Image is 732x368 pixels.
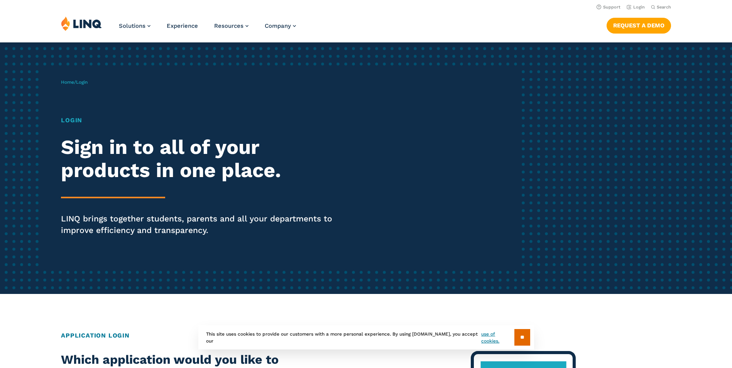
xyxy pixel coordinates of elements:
span: Login [76,79,88,85]
a: Support [597,5,620,10]
a: Experience [167,22,198,29]
nav: Primary Navigation [119,16,296,42]
img: LINQ | K‑12 Software [61,16,102,31]
a: Home [61,79,74,85]
a: Solutions [119,22,150,29]
span: Resources [214,22,243,29]
span: / [61,79,88,85]
span: Search [657,5,671,10]
h2: Sign in to all of your products in one place. [61,136,343,182]
a: Company [265,22,296,29]
h1: Login [61,116,343,125]
p: LINQ brings together students, parents and all your departments to improve efficiency and transpa... [61,213,343,236]
a: Request a Demo [607,18,671,33]
span: Company [265,22,291,29]
nav: Button Navigation [607,16,671,33]
span: Solutions [119,22,145,29]
a: Login [627,5,645,10]
button: Open Search Bar [651,4,671,10]
a: Resources [214,22,249,29]
div: This site uses cookies to provide our customers with a more personal experience. By using [DOMAIN... [198,325,534,349]
a: use of cookies. [481,331,514,344]
h2: Application Login [61,331,671,340]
